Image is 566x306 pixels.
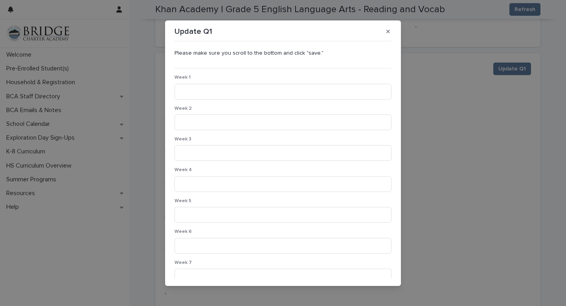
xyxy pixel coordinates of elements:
[175,168,192,172] span: Week 4
[175,75,191,80] span: Week 1
[175,27,212,36] p: Update Q1
[175,199,191,203] span: Week 5
[175,137,191,142] span: Week 3
[175,260,192,265] span: Week 7
[175,50,391,57] p: Please make sure you scroll to the bottom and click "save."
[175,106,192,111] span: Week 2
[175,229,192,234] span: Week 6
